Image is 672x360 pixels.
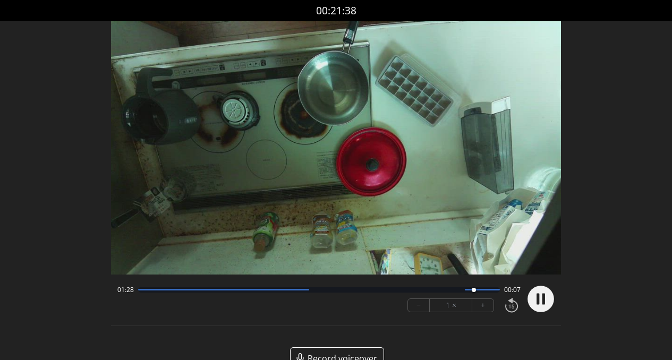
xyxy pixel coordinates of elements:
[472,299,494,312] button: +
[316,3,356,19] a: 00:21:38
[430,299,472,312] div: 1 ×
[117,286,134,294] span: 01:28
[504,286,521,294] span: 00:07
[408,299,430,312] button: −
